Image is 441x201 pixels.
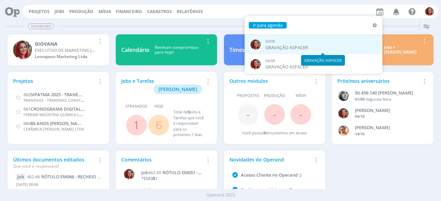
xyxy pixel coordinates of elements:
[242,130,307,136] div: Você possui documentos em atraso
[141,176,208,181] p: *EM0 1
[41,174,129,180] span: RÓTULO EM066 - RECHEIO DE MARACULÁ
[13,77,95,85] div: Projetos
[273,107,276,122] span: -
[31,105,118,112] span: CRONOGRAMA DIGITAL - OUTUBRO/2025
[121,77,204,94] div: Jobs e Tarefas
[338,91,349,101] img: J
[264,93,285,99] span: Produção
[229,77,312,85] div: Outros módulos
[133,118,140,132] a: 1
[173,109,205,138] div: Total de Jobs e Tarefas que você é responsável para os próximos 7 dias
[96,9,113,14] button: Mídia
[425,7,434,16] img: G
[355,97,365,102] span: 01/09
[265,58,379,64] div: 04/09
[381,45,420,55] div: Jobs > [PERSON_NAME]
[156,118,162,132] a: 6
[264,130,266,135] span: 0
[229,46,257,54] div: Timesheet
[23,106,31,112] span: 661
[153,175,155,181] strong: 5
[35,40,95,47] div: GIOVANA
[99,9,111,14] a: Mídia
[265,44,379,51] div: GRAVAÇÃO ASPACER
[16,174,25,180] div: Job
[154,85,202,94] button: [PERSON_NAME]
[241,172,301,178] a: Acesso Cliente no Operand :)
[67,9,95,14] button: Produção
[177,9,203,14] a: Relatórios
[147,9,172,14] span: Cadastros
[245,35,382,55] a: G03/09GRAVAÇÃO ASPACER
[355,124,421,131] div: VICTOR MIRON COUTO
[253,22,283,28] a: Ir para agenda
[114,9,144,14] button: Financeiro
[148,170,161,176] span: 462.49
[23,105,118,112] a: 661CRONOGRAMA DIGITAL - OUTUBRO/2025
[299,107,302,122] span: -
[27,174,40,180] span: 462.46
[337,77,420,85] div: Próximos aniversários
[23,91,31,98] span: 662
[141,187,162,192] span: há 16 horas
[355,131,365,136] span: 14/10
[338,125,349,136] img: V
[121,156,204,163] div: Comentários
[245,54,382,74] a: G04/09GRAVAÇÃO ASPACER
[425,5,434,18] button: G
[35,54,95,60] div: Leoraposo Marketing Ltda.
[154,86,202,92] a: [PERSON_NAME]
[121,46,150,54] div: Calendário
[265,38,379,44] div: 03/09
[125,103,147,109] span: Atrasados
[13,163,95,169] div: Que você é responsável
[116,9,142,14] a: Financeiro
[52,9,66,14] button: Jobs
[28,23,54,29] span: Dashboard
[237,93,259,99] span: Propostas
[124,169,134,179] img: G
[355,90,421,97] div: 50.459.140 JANAÍNA LUNA FERRO
[31,91,87,98] span: SIPATMA 2025 - TRANENGE
[355,107,421,114] div: GIOVANA DE OLIVEIRA PERSINOTI
[224,34,325,65] a: TimesheetNenhum apontamentorealizado hoje!
[355,97,421,102] div: -
[31,120,85,126] span: 85 ANOS [PERSON_NAME]
[296,93,306,99] span: Mídia
[35,47,95,54] div: EXECUTIVO DE MARKETING JUNIOR
[13,41,32,59] img: G
[23,111,86,118] span: FERRARI INDÚSTRIA QUÍMICA LTDA
[188,109,190,114] span: 5
[150,45,204,55] div: Nenhum compromisso para hoje!
[23,97,106,103] span: TRANENGE - TRANENGE CONSTRUÇÕES LTDA
[338,108,349,119] img: G
[250,59,261,69] img: G
[23,91,87,98] a: 662SIPATMA 2025 - TRANENGE
[23,126,84,132] span: CERÂMICA [PERSON_NAME] LTDA
[69,9,93,14] a: Produção
[27,174,129,180] a: 462.46RÓTULO EM066 - RECHEIO DE MARACULÁ
[29,9,50,14] a: Projetos
[13,156,95,169] div: Últimos documentos editados
[145,9,174,14] button: Cadastros
[154,103,163,109] span: Hoje
[175,9,205,14] button: Relatórios
[366,97,391,102] span: Segunda-feira
[265,64,379,70] div: GRAVAÇÃO ASPACER
[229,156,312,163] div: Novidades do Operand
[54,9,64,14] a: Jobs
[246,107,250,122] span: -
[141,169,198,181] span: RÓTULO EM051 - CHOCO CROKANTE
[8,34,109,65] a: GGIOVANAEXECUTIVO DE MARKETING JUNIORLeoraposo Marketing Ltda.
[23,120,31,126] span: 660
[250,40,261,50] img: G
[27,9,52,14] button: Projetos
[158,86,197,92] span: [PERSON_NAME]
[141,170,208,176] a: Job462.49RÓTULO EM051 - CHOCO CROKANTE
[249,22,287,29] button: Ir para agenda
[16,180,101,190] div: [DATE] 08:06
[355,114,365,119] span: 04/10
[23,120,85,126] a: 66085 ANOS [PERSON_NAME]
[301,55,345,66] div: GRAVAÇÃO ASPACER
